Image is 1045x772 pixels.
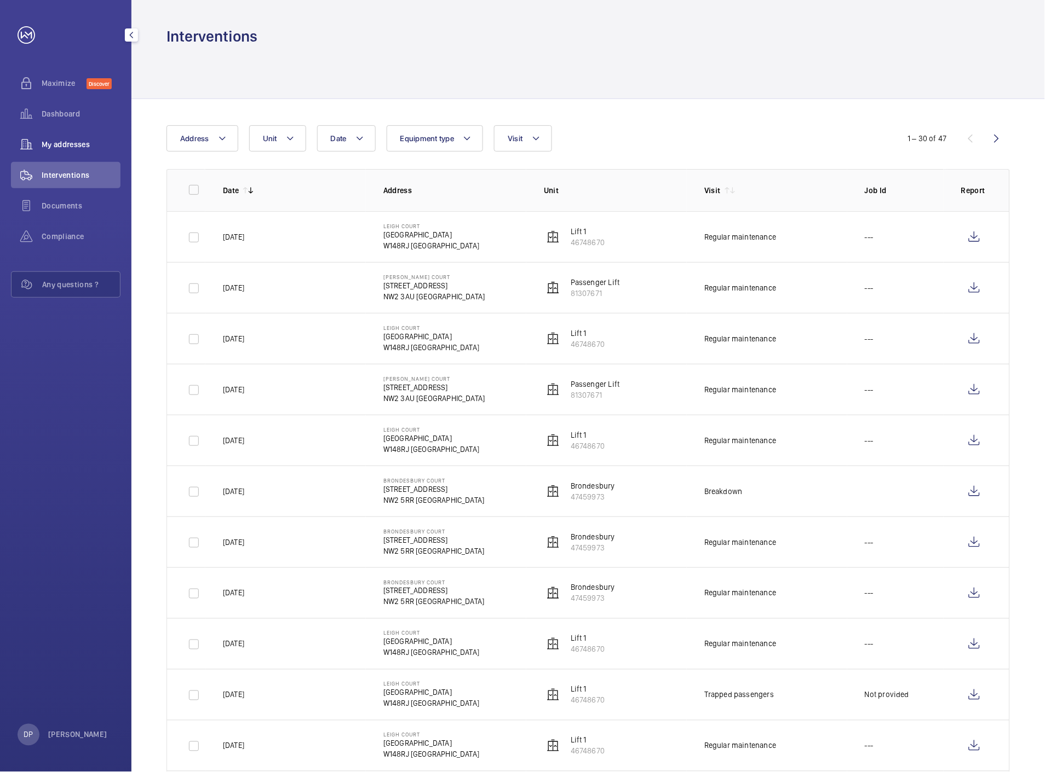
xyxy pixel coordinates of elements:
[383,223,479,229] p: Leigh Court
[383,331,479,342] p: [GEOGRAPHIC_DATA]
[571,339,605,350] p: 46748670
[42,170,120,181] span: Interventions
[48,729,107,740] p: [PERSON_NAME]
[508,134,522,143] span: Visit
[547,434,560,447] img: elevator.svg
[704,185,721,196] p: Visit
[383,732,479,738] p: Leigh Court
[571,379,620,390] p: Passenger Lift
[865,740,874,751] p: ---
[383,375,485,382] p: [PERSON_NAME] Court
[387,125,484,152] button: Equipment type
[166,26,257,47] h1: Interventions
[42,108,120,119] span: Dashboard
[223,639,244,649] p: [DATE]
[571,542,615,553] p: 47459973
[571,491,615,502] p: 47459973
[571,695,605,706] p: 46748670
[547,637,560,651] img: elevator.svg
[547,485,560,498] img: elevator.svg
[571,582,615,593] p: Brondesbury
[571,440,605,451] p: 46748670
[704,588,776,599] div: Regular maintenance
[544,185,687,196] p: Unit
[383,681,479,687] p: Leigh Court
[865,384,874,395] p: ---
[383,484,485,495] p: [STREET_ADDRESS]
[42,139,120,150] span: My addresses
[547,536,560,549] img: elevator.svg
[383,240,479,251] p: W148RJ [GEOGRAPHIC_DATA]
[865,185,944,196] p: Job Id
[571,429,605,440] p: Lift 1
[704,333,776,344] div: Regular maintenance
[383,687,479,698] p: [GEOGRAPHIC_DATA]
[383,444,479,455] p: W148RJ [GEOGRAPHIC_DATA]
[865,639,874,649] p: ---
[961,185,987,196] p: Report
[865,537,874,548] p: ---
[704,435,776,446] div: Regular maintenance
[383,280,485,291] p: [STREET_ADDRESS]
[331,134,347,143] span: Date
[383,324,479,331] p: Leigh Court
[42,279,120,290] span: Any questions ?
[908,133,947,144] div: 1 – 30 of 47
[400,134,455,143] span: Equipment type
[383,528,485,535] p: Brondesbury Court
[704,537,776,548] div: Regular maintenance
[383,698,479,709] p: W148RJ [GEOGRAPHIC_DATA]
[383,291,485,302] p: NW2 3AU [GEOGRAPHIC_DATA]
[383,585,485,596] p: [STREET_ADDRESS]
[571,288,620,299] p: 81307671
[223,435,244,446] p: [DATE]
[547,332,560,345] img: elevator.svg
[704,689,774,700] div: Trapped passengers
[223,486,244,497] p: [DATE]
[704,486,743,497] div: Breakdown
[547,587,560,600] img: elevator.svg
[383,185,526,196] p: Address
[383,749,479,760] p: W148RJ [GEOGRAPHIC_DATA]
[547,739,560,752] img: elevator.svg
[223,689,244,700] p: [DATE]
[865,588,874,599] p: ---
[571,644,605,655] p: 46748670
[571,531,615,542] p: Brondesbury
[571,593,615,604] p: 47459973
[383,636,479,647] p: [GEOGRAPHIC_DATA]
[704,740,776,751] div: Regular maintenance
[42,200,120,211] span: Documents
[383,229,479,240] p: [GEOGRAPHIC_DATA]
[547,383,560,396] img: elevator.svg
[263,134,277,143] span: Unit
[571,390,620,400] p: 81307671
[547,230,560,243] img: elevator.svg
[223,185,239,196] p: Date
[180,134,209,143] span: Address
[317,125,376,152] button: Date
[865,333,874,344] p: ---
[383,426,479,433] p: Leigh Court
[87,78,112,89] span: Discover
[383,342,479,353] p: W148RJ [GEOGRAPHIC_DATA]
[383,274,485,280] p: [PERSON_NAME] Court
[383,630,479,636] p: Leigh Court
[249,125,306,152] button: Unit
[571,633,605,644] p: Lift 1
[865,231,874,242] p: ---
[865,282,874,293] p: ---
[383,433,479,444] p: [GEOGRAPHIC_DATA]
[547,281,560,294] img: elevator.svg
[223,588,244,599] p: [DATE]
[166,125,238,152] button: Address
[42,231,120,242] span: Compliance
[223,384,244,395] p: [DATE]
[383,596,485,607] p: NW2 5RR [GEOGRAPHIC_DATA]
[383,535,485,545] p: [STREET_ADDRESS]
[223,740,244,751] p: [DATE]
[571,735,605,746] p: Lift 1
[571,237,605,248] p: 46748670
[223,537,244,548] p: [DATE]
[42,78,87,89] span: Maximize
